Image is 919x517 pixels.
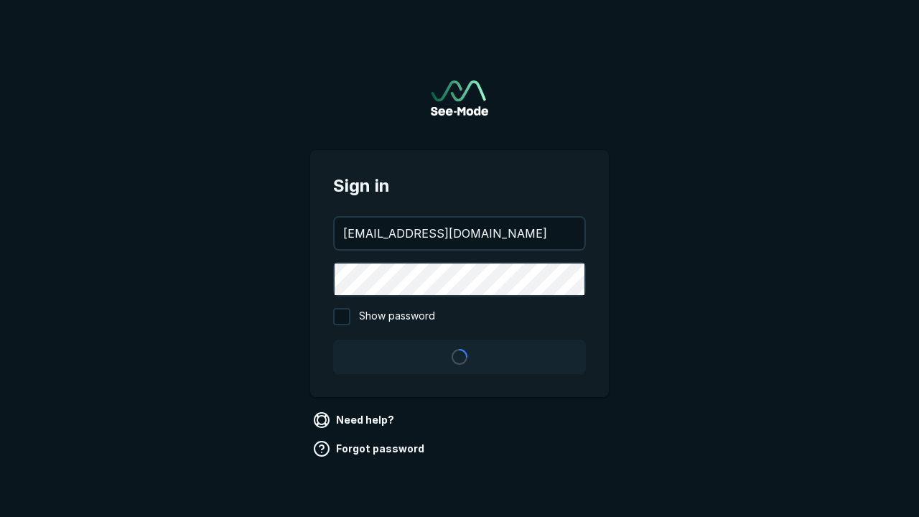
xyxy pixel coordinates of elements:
a: Need help? [310,409,400,432]
span: Sign in [333,173,586,199]
img: See-Mode Logo [431,80,488,116]
span: Show password [359,308,435,325]
a: Go to sign in [431,80,488,116]
a: Forgot password [310,437,430,460]
input: your@email.com [335,218,584,249]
